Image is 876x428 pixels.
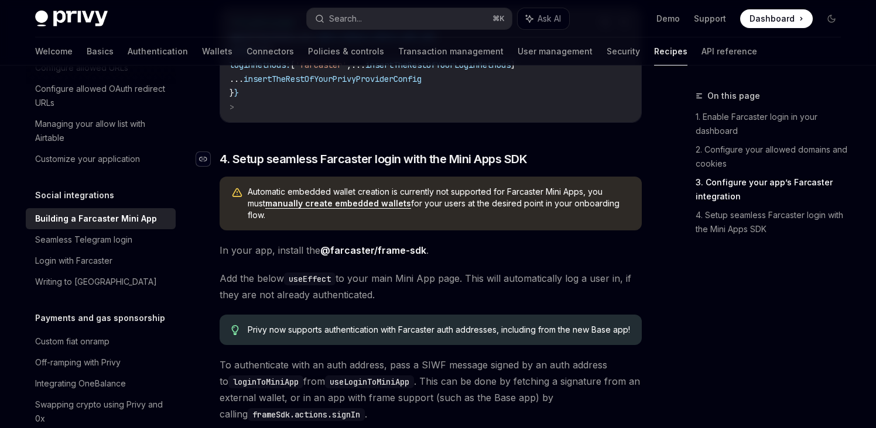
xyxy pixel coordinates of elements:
div: Integrating OneBalance [35,377,126,391]
span: ... [351,60,365,70]
a: 1. Enable Farcaster login in your dashboard [696,108,850,140]
button: Toggle dark mode [822,9,841,28]
h5: Social integrations [35,188,114,202]
button: Ask AI [518,8,569,29]
span: ] [511,60,515,70]
svg: Warning [231,187,243,199]
span: insertTheRestOfYourPrivyProviderConfig [244,74,422,84]
svg: Tip [231,325,239,336]
span: [ [290,60,295,70]
a: Building a Farcaster Mini App [26,208,176,229]
span: loginMethods: [230,60,290,70]
a: Transaction management [398,37,504,65]
h5: Payments and gas sponsorship [35,311,165,325]
span: 'farcaster' [295,60,347,70]
a: Dashboard [740,9,813,28]
span: On this page [707,89,760,103]
a: Integrating OneBalance [26,373,176,394]
div: Managing your allow list with Airtable [35,117,169,145]
a: Recipes [654,37,687,65]
span: } [230,88,234,98]
span: Automatic embedded wallet creation is currently not supported for Farcaster Mini Apps, you must f... [248,186,630,221]
code: useEffect [284,272,336,285]
a: Managing your allow list with Airtable [26,113,176,149]
span: In your app, install the . [220,242,642,258]
span: Privy now supports authentication with Farcaster auth addresses, including from the new Base app! [248,324,630,336]
a: Off-ramping with Privy [26,352,176,373]
a: Support [694,13,726,25]
img: dark logo [35,11,108,27]
a: API reference [702,37,757,65]
div: Writing to [GEOGRAPHIC_DATA] [35,275,157,289]
a: Login with Farcaster [26,250,176,271]
div: Login with Farcaster [35,254,112,268]
a: @farcaster/frame-sdk [320,244,426,257]
a: 2. Configure your allowed domains and cookies [696,140,850,173]
button: Search...⌘K [307,8,512,29]
a: 4. Setup seamless Farcaster login with the Mini Apps SDK [696,206,850,239]
a: Basics [87,37,114,65]
a: Seamless Telegram login [26,229,176,250]
a: User management [518,37,593,65]
div: Swapping crypto using Privy and 0x [35,398,169,426]
div: Seamless Telegram login [35,233,132,247]
code: loginToMiniApp [228,375,303,388]
span: Dashboard [750,13,795,25]
a: Policies & controls [308,37,384,65]
span: insertTheRestOfYourLoginMethods [365,60,511,70]
a: Wallets [202,37,232,65]
a: 3. Configure your app’s Farcaster integration [696,173,850,206]
span: To authenticate with an auth address, pass a SIWF message signed by an auth address to from . Thi... [220,357,642,422]
span: Add the below to your main Mini App page. This will automatically log a user in, if they are not ... [220,270,642,303]
span: > [230,102,234,112]
code: useLoginToMiniApp [325,375,414,388]
a: Demo [656,13,680,25]
code: frameSdk.actions.signIn [248,408,365,421]
div: Custom fiat onramp [35,334,109,348]
span: , [347,60,351,70]
a: manually create embedded wallets [265,198,411,209]
div: Customize your application [35,152,140,166]
a: Connectors [247,37,294,65]
a: Custom fiat onramp [26,331,176,352]
div: Off-ramping with Privy [35,355,121,370]
div: Configure allowed OAuth redirect URLs [35,82,169,110]
div: Building a Farcaster Mini App [35,212,157,226]
a: Authentication [128,37,188,65]
span: Ask AI [538,13,561,25]
a: Welcome [35,37,73,65]
span: ... [230,74,244,84]
div: Search... [329,12,362,26]
span: ⌘ K [492,14,505,23]
a: Navigate to header [196,151,220,167]
span: } [234,88,239,98]
a: Writing to [GEOGRAPHIC_DATA] [26,271,176,292]
a: Configure allowed OAuth redirect URLs [26,78,176,113]
a: Security [607,37,640,65]
span: 4. Setup seamless Farcaster login with the Mini Apps SDK [220,151,527,167]
a: Customize your application [26,149,176,170]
